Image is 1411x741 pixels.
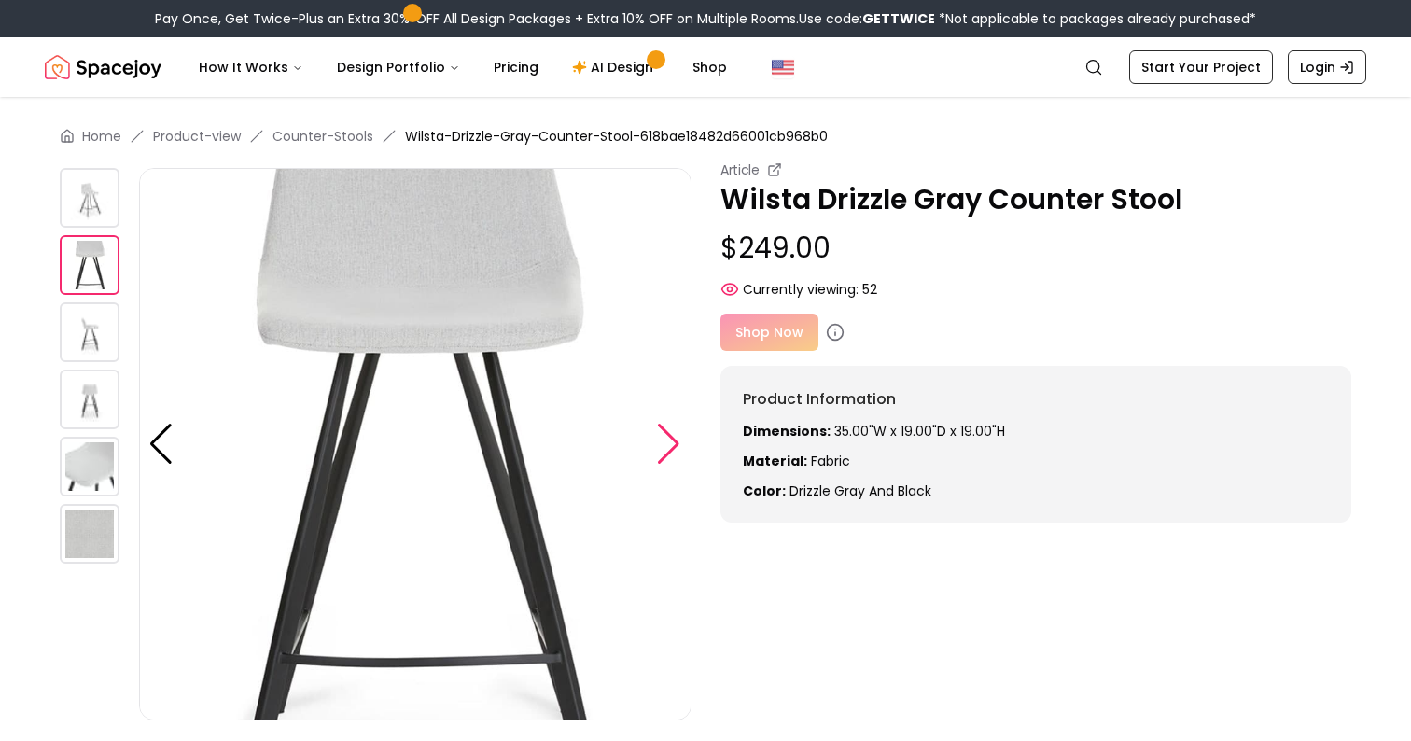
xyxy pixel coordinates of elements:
span: Use code: [799,9,935,28]
img: https://storage.googleapis.com/spacejoy-main/assets/618bae18482d66001cb968b0/product_2_fba8cpdb0cbd [60,168,119,228]
h6: Product Information [743,388,1329,411]
img: https://storage.googleapis.com/spacejoy-main/assets/618bae18482d66001cb968b0/product_0_435o3o367bej [139,168,692,720]
nav: Main [184,49,742,86]
a: Counter-Stools [272,127,373,146]
img: https://storage.googleapis.com/spacejoy-main/assets/618bae18482d66001cb968b0/product_3_lpmf5nfmpoi [60,437,119,496]
a: Spacejoy [45,49,161,86]
nav: Global [45,37,1366,97]
a: Login [1288,50,1366,84]
p: $249.00 [720,231,1351,265]
img: https://storage.googleapis.com/spacejoy-main/assets/618bae18482d66001cb968b0/product_0_435o3o367bej [60,235,119,295]
span: 52 [862,280,877,299]
span: *Not applicable to packages already purchased* [935,9,1256,28]
span: Currently viewing: [743,280,859,299]
b: GETTWICE [862,9,935,28]
p: 35.00"W x 19.00"D x 19.00"H [743,422,1329,440]
button: Design Portfolio [322,49,475,86]
small: Article [720,161,760,179]
a: Pricing [479,49,553,86]
nav: breadcrumb [60,127,1351,146]
strong: Material: [743,452,807,470]
img: https://storage.googleapis.com/spacejoy-main/assets/618bae18482d66001cb968b0/product_1_6i48072l4gh3 [60,302,119,362]
a: AI Design [557,49,674,86]
img: Spacejoy Logo [45,49,161,86]
span: Fabric [811,452,850,470]
p: Wilsta Drizzle Gray Counter Stool [720,183,1351,217]
img: https://storage.googleapis.com/spacejoy-main/assets/618bae18482d66001cb968b0/product_2_ko8jp890eg3b [60,370,119,429]
a: Start Your Project [1129,50,1273,84]
div: Pay Once, Get Twice-Plus an Extra 30% OFF All Design Packages + Extra 10% OFF on Multiple Rooms. [155,9,1256,28]
a: Product-view [153,127,241,146]
strong: Color: [743,482,786,500]
a: Home [82,127,121,146]
span: Wilsta-Drizzle-Gray-Counter-Stool-618bae18482d66001cb968b0 [405,127,828,146]
a: Shop [678,49,742,86]
img: https://storage.googleapis.com/spacejoy-main/assets/618bae18482d66001cb968b0/product_4_pbe40doo60h [60,504,119,564]
button: How It Works [184,49,318,86]
strong: Dimensions: [743,422,831,440]
img: United States [772,56,794,78]
span: drizzle gray and black [789,482,931,500]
